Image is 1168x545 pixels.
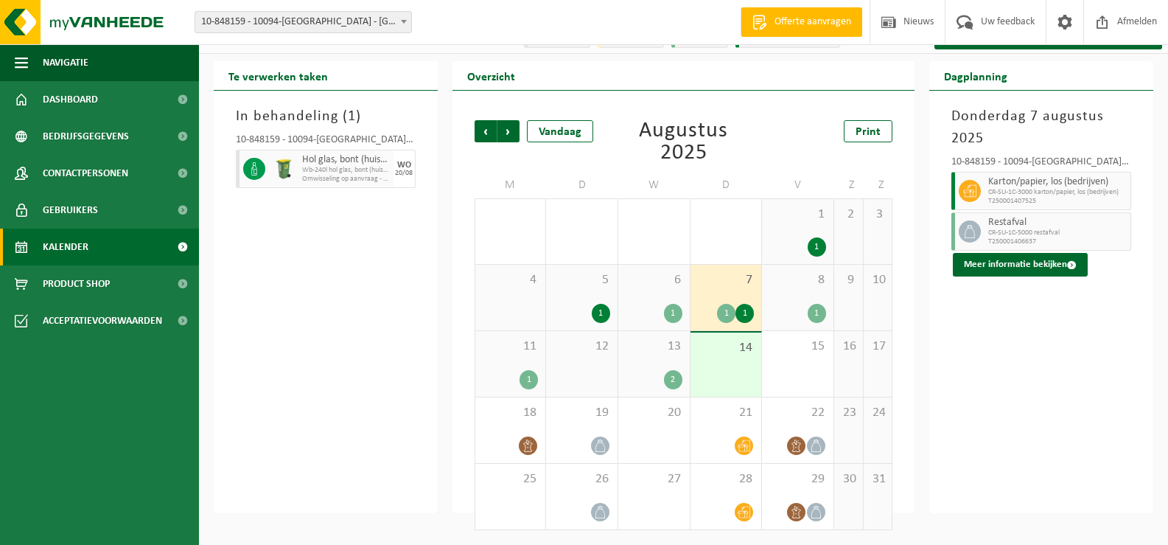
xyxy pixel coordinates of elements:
[988,176,1127,188] span: Karton/papier, los (bedrijven)
[452,61,530,90] h2: Overzicht
[43,265,110,302] span: Product Shop
[871,272,885,288] span: 10
[302,166,390,175] span: Wb-240l hol glas, bont (huishoudelijk)
[546,172,618,198] td: D
[769,206,826,223] span: 1
[348,109,356,124] span: 1
[497,120,520,142] span: Volgende
[626,471,682,487] span: 27
[475,120,497,142] span: Vorige
[871,405,885,421] span: 24
[769,272,826,288] span: 8
[553,272,610,288] span: 5
[769,339,826,355] span: 15
[951,105,1131,150] h3: Donderdag 7 augustus 2025
[43,302,162,339] span: Acceptatievoorwaarden
[553,471,610,487] span: 26
[214,61,343,90] h2: Te verwerken taken
[553,405,610,421] span: 19
[844,120,892,142] a: Print
[953,253,1088,277] button: Meer informatie bekijken
[43,81,98,118] span: Dashboard
[395,170,413,177] div: 20/08
[483,471,539,487] span: 25
[195,11,412,33] span: 10-848159 - 10094-TEN BERCH - ANTWERPEN
[698,272,755,288] span: 7
[626,405,682,421] span: 20
[626,272,682,288] span: 6
[592,304,610,323] div: 1
[988,197,1127,206] span: T250001407525
[236,135,416,150] div: 10-848159 - 10094-[GEOGRAPHIC_DATA] - [GEOGRAPHIC_DATA]
[664,304,682,323] div: 1
[988,237,1127,246] span: T250001406637
[864,172,893,198] td: Z
[520,370,538,389] div: 1
[988,229,1127,237] span: CR-SU-1C-5000 restafval
[762,172,834,198] td: V
[871,339,885,355] span: 17
[664,370,682,389] div: 2
[842,339,856,355] span: 16
[951,157,1131,172] div: 10-848159 - 10094-[GEOGRAPHIC_DATA] - [GEOGRAPHIC_DATA]
[273,158,295,180] img: WB-0240-HPE-GN-50
[615,120,752,164] div: Augustus 2025
[626,339,682,355] span: 13
[553,339,610,355] span: 12
[43,155,128,192] span: Contactpersonen
[834,172,864,198] td: Z
[988,217,1127,229] span: Restafval
[842,206,856,223] span: 2
[483,272,539,288] span: 4
[43,44,88,81] span: Navigatie
[698,405,755,421] span: 21
[698,471,755,487] span: 28
[769,471,826,487] span: 29
[771,15,855,29] span: Offerte aanvragen
[871,206,885,223] span: 3
[929,61,1022,90] h2: Dagplanning
[856,126,881,138] span: Print
[236,105,416,128] h3: In behandeling ( )
[808,304,826,323] div: 1
[808,237,826,257] div: 1
[475,172,547,198] td: M
[842,272,856,288] span: 9
[690,172,763,198] td: D
[483,405,539,421] span: 18
[842,471,856,487] span: 30
[842,405,856,421] span: 23
[483,339,539,355] span: 11
[769,405,826,421] span: 22
[302,154,390,166] span: Hol glas, bont (huishoudelijk)
[871,471,885,487] span: 31
[717,304,735,323] div: 1
[527,120,593,142] div: Vandaag
[988,188,1127,197] span: CR-SU-1C-3000 karton/papier, los (bedrijven)
[43,118,129,155] span: Bedrijfsgegevens
[195,12,411,32] span: 10-848159 - 10094-TEN BERCH - ANTWERPEN
[43,229,88,265] span: Kalender
[302,175,390,184] span: Omwisseling op aanvraag - op geplande route (incl. verwerking)
[43,192,98,229] span: Gebruikers
[741,7,862,37] a: Offerte aanvragen
[698,340,755,356] span: 14
[618,172,690,198] td: W
[397,161,411,170] div: WO
[735,304,754,323] div: 1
